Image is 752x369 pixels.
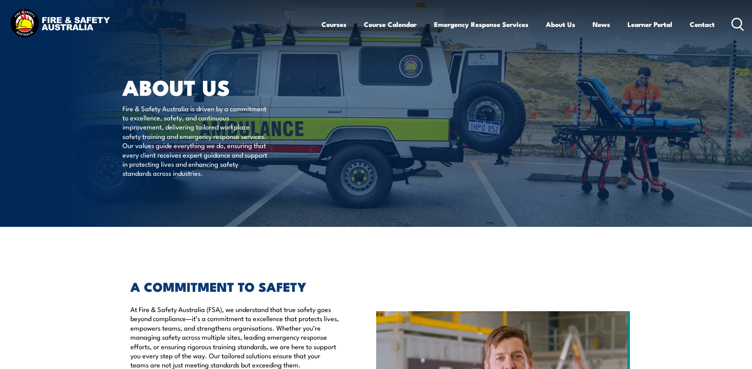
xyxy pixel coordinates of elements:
h1: About Us [122,78,318,96]
a: Contact [690,14,715,35]
h2: A COMMITMENT TO SAFETY [130,281,340,292]
p: Fire & Safety Australia is driven by a commitment to excellence, safety, and continuous improveme... [122,104,267,178]
a: Learner Portal [628,14,672,35]
a: Emergency Response Services [434,14,528,35]
a: News [593,14,610,35]
a: Courses [321,14,346,35]
a: About Us [546,14,575,35]
a: Course Calendar [364,14,417,35]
